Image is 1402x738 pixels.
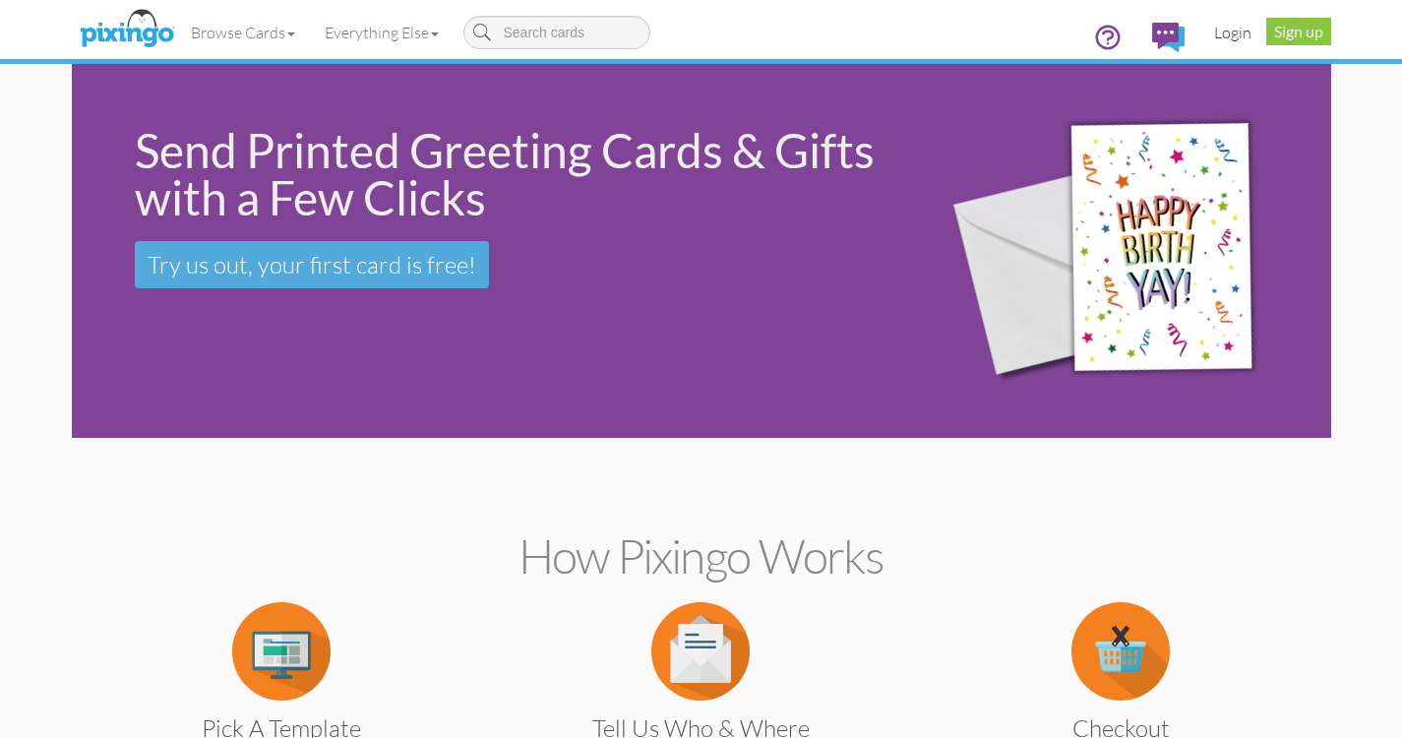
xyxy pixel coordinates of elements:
[463,16,650,49] input: Search cards
[232,602,331,701] img: item.alt
[106,530,1297,583] h2: How Pixingo works
[922,69,1325,434] img: 942c5090-71ba-4bfc-9a92-ca782dcda692.png
[1071,602,1170,701] img: item.alt
[310,8,454,57] a: Everything Else
[1199,8,1266,57] a: Login
[148,250,476,279] span: Try us out, your first card is free!
[1152,23,1185,52] img: comments.svg
[1266,18,1331,45] a: Sign up
[135,241,489,288] a: Try us out, your first card is free!
[176,8,310,57] a: Browse Cards
[135,127,895,221] div: Send Printed Greeting Cards & Gifts with a Few Clicks
[651,602,750,701] img: item.alt
[75,5,179,54] img: pixingo logo
[1401,737,1402,738] iframe: Chat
